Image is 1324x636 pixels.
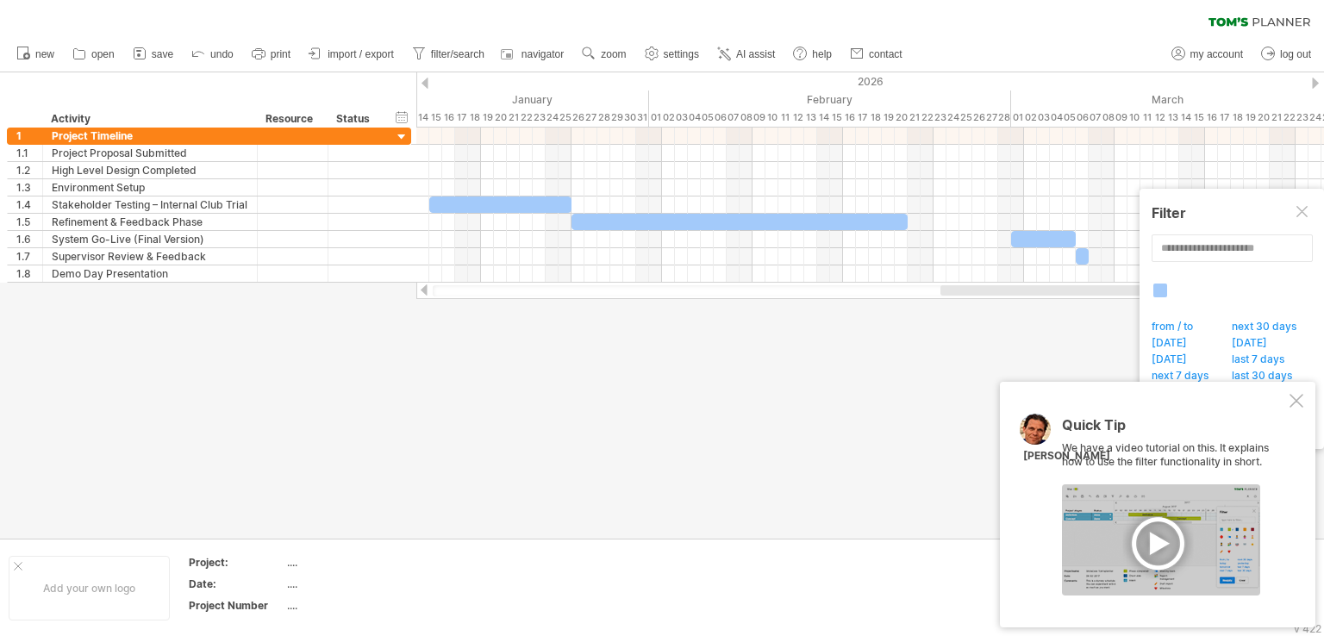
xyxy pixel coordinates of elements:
[546,109,559,127] div: Saturday, 24 January 2026
[972,109,985,127] div: Thursday, 26 February 2026
[287,577,432,591] div: ....
[597,109,610,127] div: Wednesday, 28 January 2026
[1153,109,1166,127] div: Thursday, 12 March 2026
[16,128,42,144] div: 1
[16,179,42,196] div: 1.3
[494,109,507,127] div: Tuesday, 20 January 2026
[416,109,429,127] div: Wednesday, 14 January 2026
[1308,109,1321,127] div: Tuesday, 24 March 2026
[1190,48,1243,60] span: my account
[946,109,959,127] div: Tuesday, 24 February 2026
[921,109,934,127] div: Sunday, 22 February 2026
[1140,109,1153,127] div: Wednesday, 11 March 2026
[895,109,908,127] div: Friday, 20 February 2026
[1115,109,1127,127] div: Monday, 9 March 2026
[128,43,178,65] a: save
[16,265,42,282] div: 1.8
[571,109,584,127] div: Monday, 26 January 2026
[16,162,42,178] div: 1.2
[1076,109,1089,127] div: Friday, 6 March 2026
[601,48,626,60] span: zoom
[830,109,843,127] div: Sunday, 15 February 2026
[908,109,921,127] div: Saturday, 21 February 2026
[664,48,699,60] span: settings
[1102,109,1115,127] div: Sunday, 8 March 2026
[1257,109,1270,127] div: Friday, 20 March 2026
[498,43,569,65] a: navigator
[584,109,597,127] div: Tuesday, 27 January 2026
[304,43,399,65] a: import / export
[1257,43,1316,65] a: log out
[1149,336,1199,353] span: [DATE]
[959,109,972,127] div: Wednesday, 25 February 2026
[1050,109,1063,127] div: Wednesday, 4 March 2026
[52,231,248,247] div: System Go-Live (Final Version)
[1149,352,1199,370] span: [DATE]
[701,109,714,127] div: Thursday, 5 February 2026
[1218,109,1231,127] div: Tuesday, 17 March 2026
[520,109,533,127] div: Thursday, 22 January 2026
[985,109,998,127] div: Friday, 27 February 2026
[248,90,649,109] div: January 2026
[1229,320,1308,337] span: next 30 days
[1011,109,1024,127] div: Sunday, 1 March 2026
[52,162,248,178] div: High Level Design Completed
[649,90,1011,109] div: February 2026
[189,598,284,613] div: Project Number
[265,110,318,128] div: Resource
[1062,418,1286,595] div: We have a video tutorial on this. It explains how to use the filter functionality in short.
[1166,109,1179,127] div: Friday, 13 March 2026
[189,555,284,570] div: Project:
[869,48,902,60] span: contact
[882,109,895,127] div: Thursday, 19 February 2026
[52,145,248,161] div: Project Proposal Submitted
[1283,109,1296,127] div: Sunday, 22 March 2026
[765,109,778,127] div: Tuesday, 10 February 2026
[610,109,623,127] div: Thursday, 29 January 2026
[623,109,636,127] div: Friday, 30 January 2026
[714,109,727,127] div: Friday, 6 February 2026
[791,109,804,127] div: Thursday, 12 February 2026
[934,109,946,127] div: Monday, 23 February 2026
[640,43,704,65] a: settings
[16,196,42,213] div: 1.4
[210,48,234,60] span: undo
[52,214,248,230] div: Refinement & Feedback Phase
[271,48,290,60] span: print
[559,109,571,127] div: Sunday, 25 January 2026
[429,109,442,127] div: Thursday, 15 January 2026
[1296,109,1308,127] div: Monday, 23 March 2026
[1280,48,1311,60] span: log out
[52,179,248,196] div: Environment Setup
[408,43,490,65] a: filter/search
[16,231,42,247] div: 1.6
[1192,109,1205,127] div: Sunday, 15 March 2026
[442,109,455,127] div: Friday, 16 January 2026
[662,109,675,127] div: Monday, 2 February 2026
[856,109,869,127] div: Tuesday, 17 February 2026
[287,598,432,613] div: ....
[1024,109,1037,127] div: Monday, 2 March 2026
[636,109,649,127] div: Saturday, 31 January 2026
[1037,109,1050,127] div: Tuesday, 3 March 2026
[1062,418,1286,441] div: Quick Tip
[52,265,248,282] div: Demo Day Presentation
[481,109,494,127] div: Monday, 19 January 2026
[1089,109,1102,127] div: Saturday, 7 March 2026
[1167,43,1248,65] a: my account
[812,48,832,60] span: help
[1294,622,1321,635] div: v 422
[328,48,394,60] span: import / export
[675,109,688,127] div: Tuesday, 3 February 2026
[431,48,484,60] span: filter/search
[152,48,173,60] span: save
[688,109,701,127] div: Wednesday, 4 February 2026
[287,555,432,570] div: ....
[753,109,765,127] div: Monday, 9 February 2026
[713,43,780,65] a: AI assist
[1127,109,1140,127] div: Tuesday, 10 March 2026
[1205,109,1218,127] div: Monday, 16 March 2026
[189,577,284,591] div: Date:
[507,109,520,127] div: Wednesday, 21 January 2026
[1270,109,1283,127] div: Saturday, 21 March 2026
